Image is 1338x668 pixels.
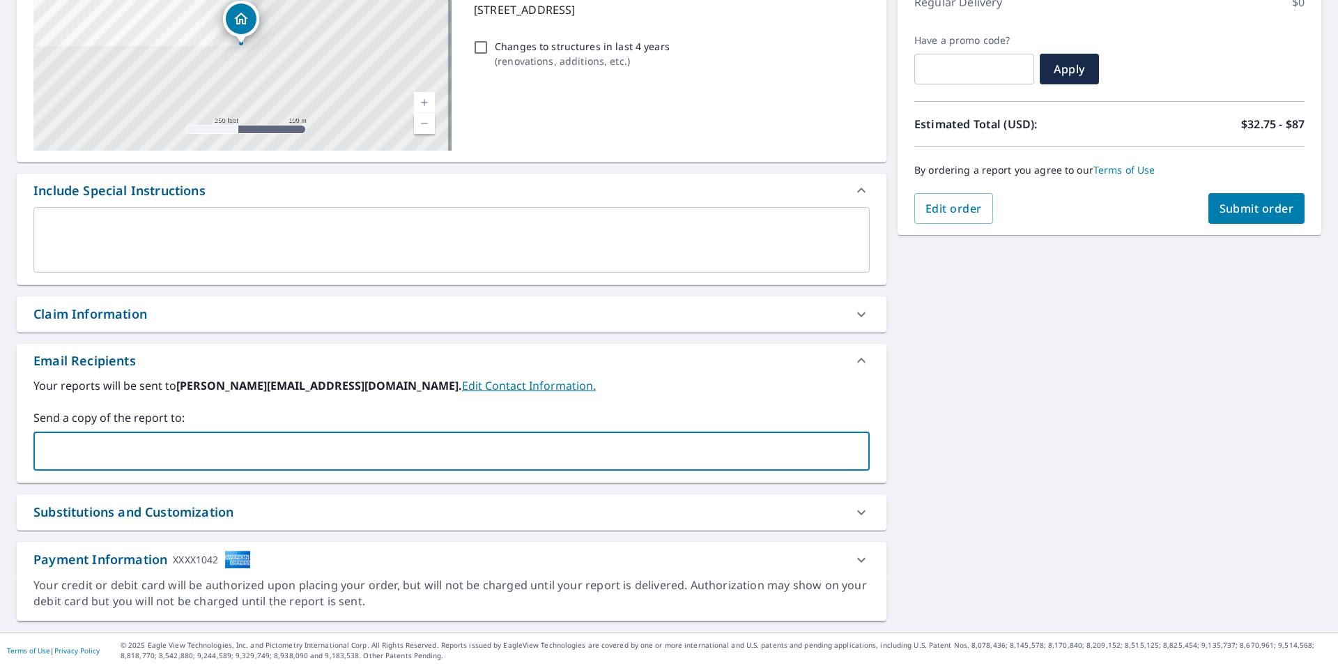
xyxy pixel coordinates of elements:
[17,542,886,577] div: Payment InformationXXXX1042cardImage
[33,351,136,370] div: Email Recipients
[414,92,435,113] a: Current Level 17, Zoom In
[1220,201,1294,216] span: Submit order
[17,494,886,530] div: Substitutions and Customization
[1040,54,1099,84] button: Apply
[121,640,1331,661] p: © 2025 Eagle View Technologies, Inc. and Pictometry International Corp. All Rights Reserved. Repo...
[1208,193,1305,224] button: Submit order
[17,296,886,332] div: Claim Information
[914,164,1305,176] p: By ordering a report you agree to our
[17,344,886,377] div: Email Recipients
[7,646,100,655] p: |
[17,174,886,207] div: Include Special Instructions
[925,201,982,216] span: Edit order
[33,377,870,394] label: Your reports will be sent to
[54,646,100,655] a: Privacy Policy
[33,577,870,609] div: Your credit or debit card will be authorized upon placing your order, but will not be charged unt...
[495,54,670,68] p: ( renovations, additions, etc. )
[33,503,233,522] div: Substitutions and Customization
[176,378,462,393] b: [PERSON_NAME][EMAIL_ADDRESS][DOMAIN_NAME].
[914,34,1034,47] label: Have a promo code?
[33,550,251,569] div: Payment Information
[33,181,206,200] div: Include Special Instructions
[462,378,596,393] a: EditContactInfo
[223,1,259,44] div: Dropped pin, building 1, Residential property, 4393 Tideview Dr Jacksonville Beach, FL 32250
[914,116,1109,132] p: Estimated Total (USD):
[7,646,50,655] a: Terms of Use
[33,305,147,324] div: Claim Information
[33,409,870,426] label: Send a copy of the report to:
[173,550,218,569] div: XXXX1042
[1241,116,1305,132] p: $32.75 - $87
[1093,163,1155,176] a: Terms of Use
[224,550,251,569] img: cardImage
[914,193,993,224] button: Edit order
[495,39,670,54] p: Changes to structures in last 4 years
[474,1,864,18] p: [STREET_ADDRESS]
[414,113,435,134] a: Current Level 17, Zoom Out
[1051,61,1088,77] span: Apply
